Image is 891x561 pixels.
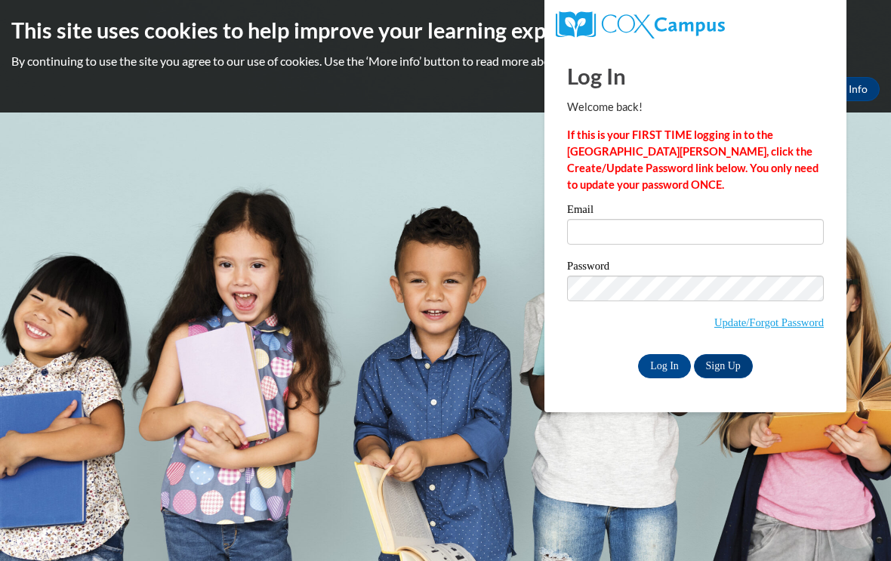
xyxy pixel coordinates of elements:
h2: This site uses cookies to help improve your learning experience. [11,15,880,45]
h1: Log In [567,60,824,91]
strong: If this is your FIRST TIME logging in to the [GEOGRAPHIC_DATA][PERSON_NAME], click the Create/Upd... [567,128,819,191]
img: COX Campus [556,11,725,39]
input: Log In [638,354,691,378]
label: Password [567,260,824,276]
p: Welcome back! [567,99,824,116]
a: Update/Forgot Password [714,316,824,328]
p: By continuing to use the site you agree to our use of cookies. Use the ‘More info’ button to read... [11,53,880,69]
iframe: Button to launch messaging window [831,501,879,549]
a: Sign Up [694,354,753,378]
label: Email [567,204,824,219]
